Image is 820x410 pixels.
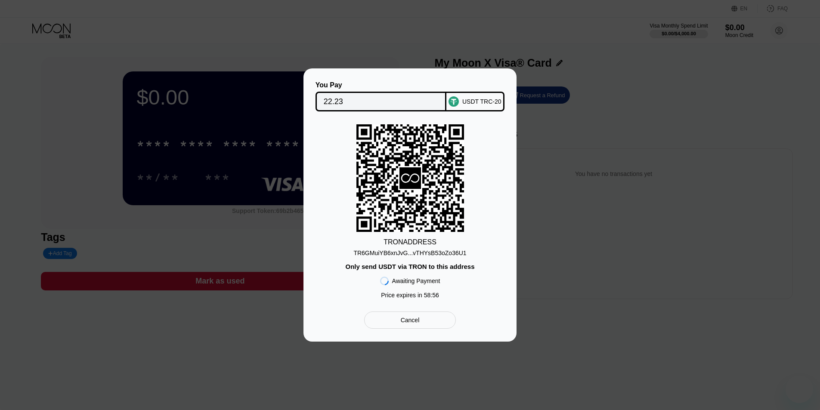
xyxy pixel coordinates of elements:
div: TR6GMuiYB6xnJvG...vTHYsB53oZo36U1 [353,250,466,256]
div: TRON ADDRESS [384,238,436,246]
div: Cancel [364,311,456,329]
div: TR6GMuiYB6xnJvG...vTHYsB53oZo36U1 [353,246,466,256]
div: Only send USDT via TRON to this address [345,263,474,270]
span: 58 : 56 [424,292,439,299]
div: You Pay [316,81,447,89]
div: Awaiting Payment [392,277,440,284]
div: Price expires in [381,292,439,299]
div: USDT TRC-20 [462,98,501,105]
iframe: Button to launch messaging window [786,376,813,403]
div: You PayUSDT TRC-20 [316,81,504,111]
div: Cancel [401,316,420,324]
